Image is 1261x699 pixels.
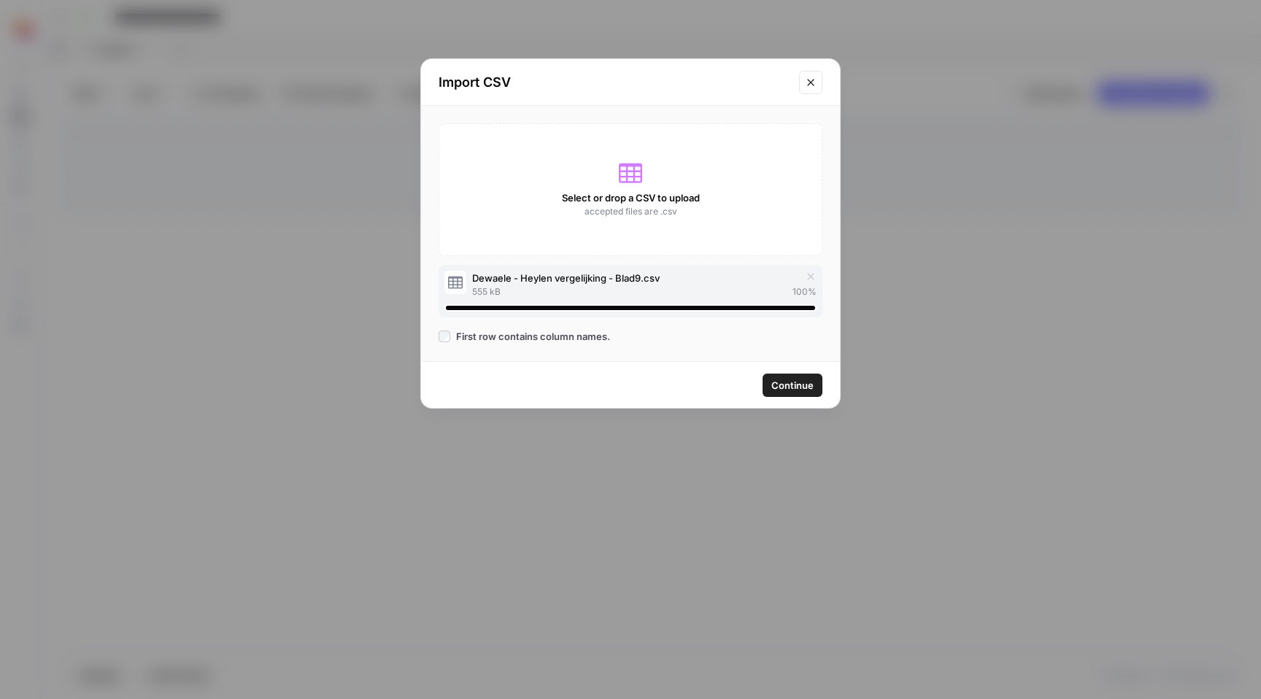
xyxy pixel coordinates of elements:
span: Continue [771,378,814,393]
span: First row contains column names. [456,329,610,344]
span: accepted files are .csv [585,205,677,218]
span: 100 % [793,285,817,298]
span: Select or drop a CSV to upload [562,190,700,205]
button: Continue [763,374,822,397]
input: First row contains column names. [439,331,450,342]
span: Dewaele - Heylen vergelijking - Blad9.csv [472,271,660,285]
span: 555 kB [472,285,501,298]
button: Close modal [799,71,822,94]
h2: Import CSV [439,72,790,93]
